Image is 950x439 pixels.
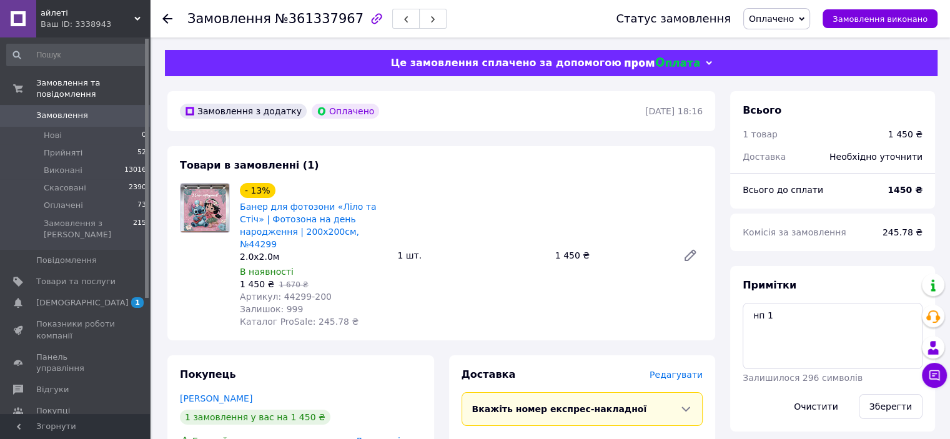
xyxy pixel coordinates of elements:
[133,218,146,240] span: 215
[240,304,303,314] span: Залишок: 999
[922,363,947,388] button: Чат з покупцем
[36,405,70,417] span: Покупці
[36,384,69,395] span: Відгуки
[888,185,923,195] b: 1450 ₴
[41,19,150,30] div: Ваш ID: 3338943
[129,182,146,194] span: 2390
[822,143,930,170] div: Необхідно уточнити
[240,267,294,277] span: В наявності
[678,243,703,268] a: Редагувати
[650,370,703,380] span: Редагувати
[41,7,134,19] span: айлеті
[180,104,307,119] div: Замовлення з додатку
[743,152,786,162] span: Доставка
[240,292,332,302] span: Артикул: 44299-200
[180,410,330,425] div: 1 замовлення у вас на 1 450 ₴
[312,104,379,119] div: Оплачено
[240,317,359,327] span: Каталог ProSale: 245.78 ₴
[462,368,516,380] span: Доставка
[44,147,82,159] span: Прийняті
[390,57,621,69] span: Це замовлення сплачено за допомогою
[240,279,274,289] span: 1 450 ₴
[142,130,146,141] span: 0
[36,352,116,374] span: Панель управління
[137,147,146,159] span: 52
[36,297,129,308] span: [DEMOGRAPHIC_DATA]
[743,279,796,291] span: Примітки
[616,12,731,25] div: Статус замовлення
[472,404,647,414] span: Вкажіть номер експрес-накладної
[44,130,62,141] span: Нові
[181,184,229,232] img: Банер для фотозони «Ліло та Стіч» | Фотозона на день народження | 200x200см, №44299
[279,280,308,289] span: 1 670 ₴
[36,255,97,266] span: Повідомлення
[743,303,923,369] textarea: нп 1
[36,77,150,100] span: Замовлення та повідомлення
[137,200,146,211] span: 73
[240,183,275,198] div: - 13%
[783,394,849,419] button: Очистити
[743,129,778,139] span: 1 товар
[180,159,319,171] span: Товари в замовленні (1)
[44,182,86,194] span: Скасовані
[6,44,147,66] input: Пошук
[883,227,923,237] span: 245.78 ₴
[36,318,116,341] span: Показники роботи компанії
[36,276,116,287] span: Товари та послуги
[743,227,846,237] span: Комісія за замовлення
[180,393,252,403] a: [PERSON_NAME]
[44,218,133,240] span: Замовлення з [PERSON_NAME]
[833,14,928,24] span: Замовлення виконано
[550,247,673,264] div: 1 450 ₴
[240,250,387,263] div: 2.0x2.0м
[392,247,550,264] div: 1 шт.
[749,14,794,24] span: Оплачено
[823,9,938,28] button: Замовлення виконано
[743,104,781,116] span: Всього
[180,368,236,380] span: Покупець
[36,110,88,121] span: Замовлення
[162,12,172,25] div: Повернутися назад
[187,11,271,26] span: Замовлення
[888,128,923,141] div: 1 450 ₴
[743,185,823,195] span: Всього до сплати
[625,57,700,69] img: evopay logo
[859,394,923,419] button: Зберегти
[275,11,364,26] span: №361337967
[124,165,146,176] span: 13016
[44,200,83,211] span: Оплачені
[645,106,703,116] time: [DATE] 18:16
[131,297,144,308] span: 1
[44,165,82,176] span: Виконані
[240,202,376,249] a: Банер для фотозони «Ліло та Стіч» | Фотозона на день народження | 200x200см, №44299
[743,373,863,383] span: Залишилося 296 символів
